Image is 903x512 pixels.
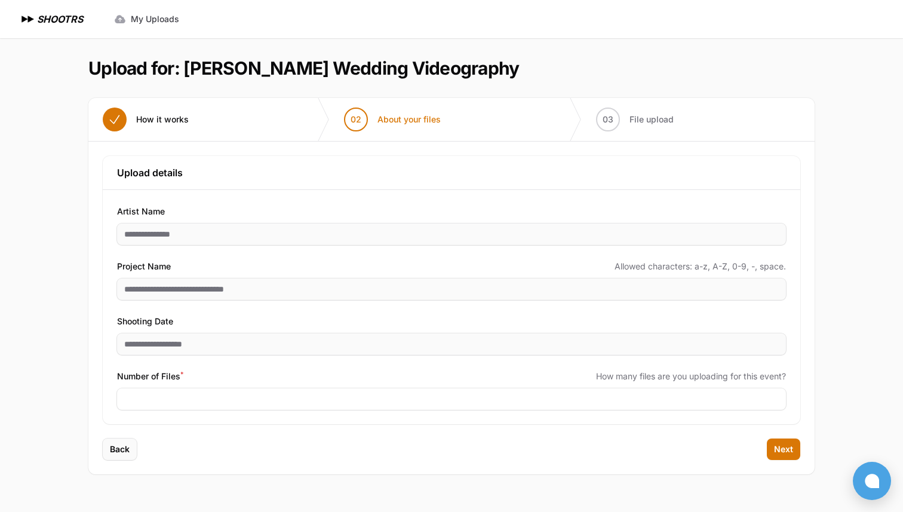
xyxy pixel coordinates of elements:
img: SHOOTRS [19,12,37,26]
h1: SHOOTRS [37,12,83,26]
button: Open chat window [853,462,891,500]
span: Artist Name [117,204,165,219]
span: How many files are you uploading for this event? [596,370,786,382]
span: 02 [351,114,361,125]
span: Next [774,443,793,455]
a: My Uploads [107,8,186,30]
span: Project Name [117,259,171,274]
button: 02 About your files [330,98,455,141]
span: File upload [629,114,674,125]
a: SHOOTRS SHOOTRS [19,12,83,26]
span: My Uploads [131,13,179,25]
h3: Upload details [117,165,786,180]
span: Number of Files [117,369,183,384]
span: Shooting Date [117,314,173,329]
h1: Upload for: [PERSON_NAME] Wedding Videography [88,57,519,79]
button: 03 File upload [582,98,688,141]
button: Back [103,439,137,460]
span: About your files [377,114,441,125]
span: 03 [603,114,613,125]
span: Back [110,443,130,455]
span: Allowed characters: a-z, A-Z, 0-9, -, space. [615,260,786,272]
button: How it works [88,98,203,141]
span: How it works [136,114,189,125]
button: Next [767,439,800,460]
